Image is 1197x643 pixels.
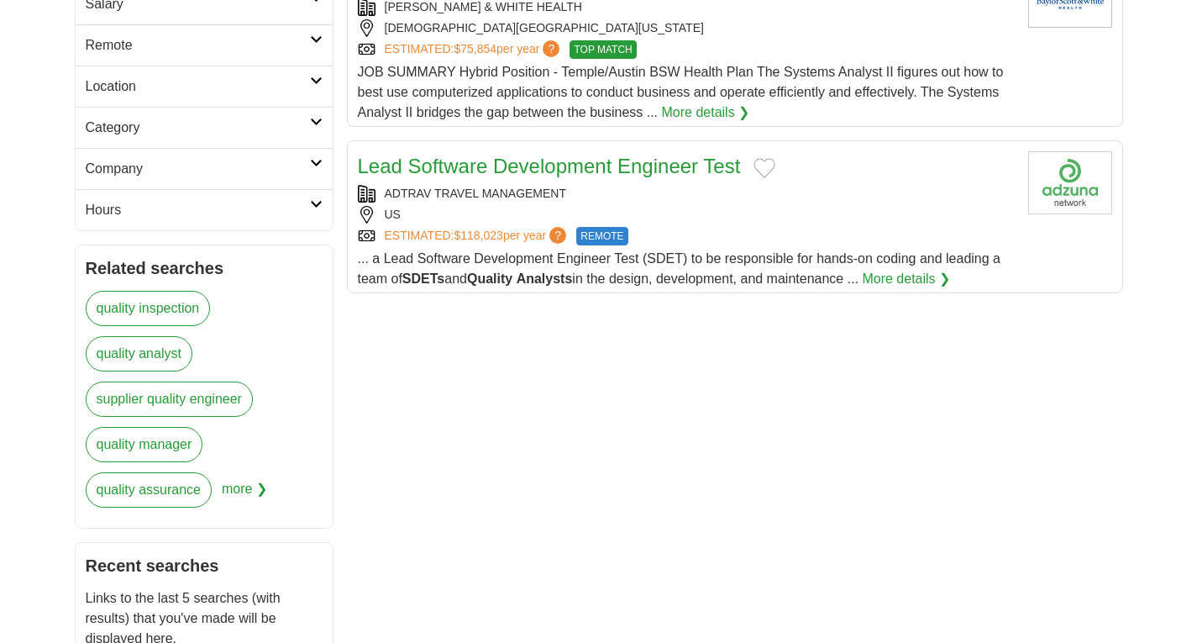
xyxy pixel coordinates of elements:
span: JOB SUMMARY Hybrid Position - Temple/Austin BSW Health Plan The Systems Analyst II figures out ho... [358,65,1004,119]
a: Category [76,107,333,148]
h2: Location [86,76,310,97]
a: ESTIMATED:$75,854per year? [385,40,564,59]
a: Lead Software Development Engineer Test [358,155,741,177]
a: ESTIMATED:$118,023per year? [385,227,570,245]
a: Hours [76,189,333,230]
span: $75,854 [454,42,496,55]
span: $118,023 [454,229,502,242]
a: Remote [76,24,333,66]
div: US [358,206,1015,224]
a: More details ❯ [662,103,750,123]
h2: Recent searches [86,553,323,578]
span: ? [543,40,559,57]
strong: Analysts [517,271,573,286]
a: quality manager [86,427,203,462]
button: Add to favorite jobs [753,158,775,178]
h2: Remote [86,35,310,55]
strong: Quality [467,271,512,286]
span: ? [549,227,566,244]
strong: SDETs [402,271,444,286]
a: More details ❯ [862,269,950,289]
h2: Company [86,159,310,179]
h2: Hours [86,200,310,220]
a: quality assurance [86,472,213,508]
a: quality inspection [86,291,211,326]
span: more ❯ [222,472,267,518]
div: [DEMOGRAPHIC_DATA][GEOGRAPHIC_DATA][US_STATE] [358,19,1015,37]
span: REMOTE [576,227,627,245]
h2: Related searches [86,256,323,281]
h2: Category [86,118,310,138]
span: TOP MATCH [570,40,636,59]
a: supplier quality engineer [86,382,253,417]
div: ADTRAV TRAVEL MANAGEMENT [358,185,1015,203]
a: Location [76,66,333,107]
img: Company logo [1028,151,1112,214]
a: Company [76,148,333,189]
span: ... a Lead Software Development Engineer Test (SDET) to be responsible for hands-on coding and le... [358,251,1001,286]
a: quality analyst [86,336,192,372]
